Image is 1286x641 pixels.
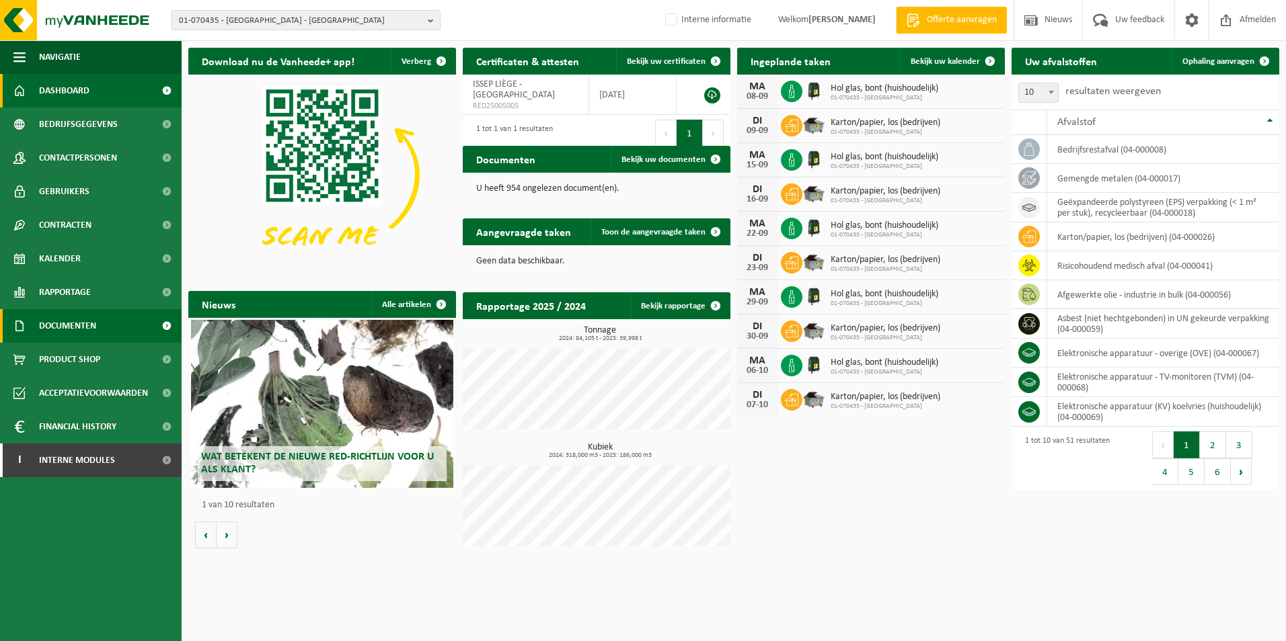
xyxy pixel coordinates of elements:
[39,376,148,410] span: Acceptatievoorwaarden
[1047,397,1279,427] td: elektronische apparatuur (KV) koelvries (huishoudelijk) (04-000069)
[191,320,453,488] a: Wat betekent de nieuwe RED-richtlijn voor u als klant?
[616,48,729,75] a: Bekijk uw certificaten
[591,218,729,245] a: Toon de aangevraagde taken
[831,323,940,334] span: Karton/papier, los (bedrijven)
[172,10,441,30] button: 01-070435 - [GEOGRAPHIC_DATA] - [GEOGRAPHIC_DATA]
[831,83,938,94] span: Hol glas, bont (huishoudelijk)
[188,48,368,74] h2: Download nu de Vanheede+ app!
[831,94,938,102] span: 01-070435 - [GEOGRAPHIC_DATA]
[469,335,730,342] span: 2024: 84,105 t - 2025: 39,998 t
[39,208,91,242] span: Contracten
[1057,117,1096,128] span: Afvalstof
[831,118,940,128] span: Karton/papier, los (bedrijven)
[1226,431,1252,458] button: 3
[831,152,938,163] span: Hol glas, bont (huishoudelijk)
[217,521,237,548] button: Volgende
[831,186,940,197] span: Karton/papier, los (bedrijven)
[744,366,771,376] div: 06-10
[39,275,91,309] span: Rapportage
[744,229,771,239] div: 22-09
[703,120,724,146] button: Next
[1231,458,1252,485] button: Next
[744,253,771,263] div: DI
[201,452,434,475] span: Wat betekent de nieuwe RED-richtlijn voor u als klant?
[1152,431,1174,458] button: Previous
[469,326,730,342] h3: Tonnage
[1047,222,1279,251] td: karton/papier, los (bedrijven) (04-000026)
[831,197,940,205] span: 01-070435 - [GEOGRAPHIC_DATA]
[744,355,771,366] div: MA
[1012,48,1110,74] h2: Uw afvalstoffen
[802,216,825,239] img: CR-HR-1C-1000-PES-01
[202,501,449,510] p: 1 van 10 resultaten
[1182,57,1254,66] span: Ophaling aanvragen
[1047,309,1279,339] td: asbest (niet hechtgebonden) in UN gekeurde verpakking (04-000059)
[677,120,703,146] button: 1
[1047,164,1279,193] td: gemengde metalen (04-000017)
[831,128,940,136] span: 01-070435 - [GEOGRAPHIC_DATA]
[1205,458,1231,485] button: 6
[802,318,825,341] img: WB-5000-GAL-GY-01
[744,116,771,126] div: DI
[463,146,549,172] h2: Documenten
[1047,135,1279,164] td: bedrijfsrestafval (04-000008)
[802,79,825,101] img: CR-HR-1C-1000-PES-01
[831,300,938,308] span: 01-070435 - [GEOGRAPHIC_DATA]
[831,402,940,411] span: 01-070435 - [GEOGRAPHIC_DATA]
[1019,83,1058,102] span: 10
[39,141,117,175] span: Contactpersonen
[463,48,593,74] h2: Certificaten & attesten
[802,113,825,136] img: WB-5000-GAL-GY-01
[831,255,940,265] span: Karton/papier, los (bedrijven)
[39,108,118,141] span: Bedrijfsgegevens
[744,390,771,400] div: DI
[39,410,116,443] span: Financial History
[1174,431,1200,458] button: 1
[744,332,771,341] div: 30-09
[744,263,771,273] div: 23-09
[179,11,422,31] span: 01-070435 - [GEOGRAPHIC_DATA] - [GEOGRAPHIC_DATA]
[831,265,940,273] span: 01-070435 - [GEOGRAPHIC_DATA]
[463,218,584,245] h2: Aangevraagde taken
[1018,83,1059,103] span: 10
[831,289,938,300] span: Hol glas, bont (huishoudelijk)
[831,368,938,376] span: 01-070435 - [GEOGRAPHIC_DATA]
[744,218,771,229] div: MA
[469,118,553,148] div: 1 tot 1 van 1 resultaten
[831,357,938,368] span: Hol glas, bont (huishoudelijk)
[802,284,825,307] img: CR-HR-1C-1000-PES-01
[911,57,980,66] span: Bekijk uw kalender
[831,163,938,171] span: 01-070435 - [GEOGRAPHIC_DATA]
[39,343,100,376] span: Product Shop
[627,57,706,66] span: Bekijk uw certificaten
[802,250,825,273] img: WB-5000-GAL-GY-01
[896,7,1007,34] a: Offerte aanvragen
[744,150,771,161] div: MA
[744,161,771,170] div: 15-09
[469,443,730,459] h3: Kubiek
[473,101,578,112] span: RED25005005
[469,452,730,459] span: 2024: 318,000 m3 - 2025: 186,000 m3
[831,334,940,342] span: 01-070435 - [GEOGRAPHIC_DATA]
[621,155,706,164] span: Bekijk uw documenten
[1047,280,1279,309] td: afgewerkte olie - industrie in bulk (04-000056)
[1047,251,1279,280] td: risicohoudend medisch afval (04-000041)
[1047,368,1279,397] td: elektronische apparatuur - TV-monitoren (TVM) (04-000068)
[630,292,729,319] a: Bekijk rapportage
[744,126,771,136] div: 09-09
[802,181,825,204] img: WB-5000-GAL-GY-01
[1018,430,1110,486] div: 1 tot 10 van 51 resultaten
[1065,86,1161,97] label: resultaten weergeven
[476,184,717,194] p: U heeft 954 ongelezen document(en).
[744,321,771,332] div: DI
[663,10,751,30] label: Interne informatie
[744,195,771,204] div: 16-09
[744,184,771,195] div: DI
[402,57,431,66] span: Verberg
[39,309,96,343] span: Documenten
[391,48,455,75] button: Verberg
[1178,458,1205,485] button: 5
[1047,339,1279,368] td: elektronische apparatuur - overige (OVE) (04-000067)
[39,242,81,275] span: Kalender
[39,443,115,477] span: Interne modules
